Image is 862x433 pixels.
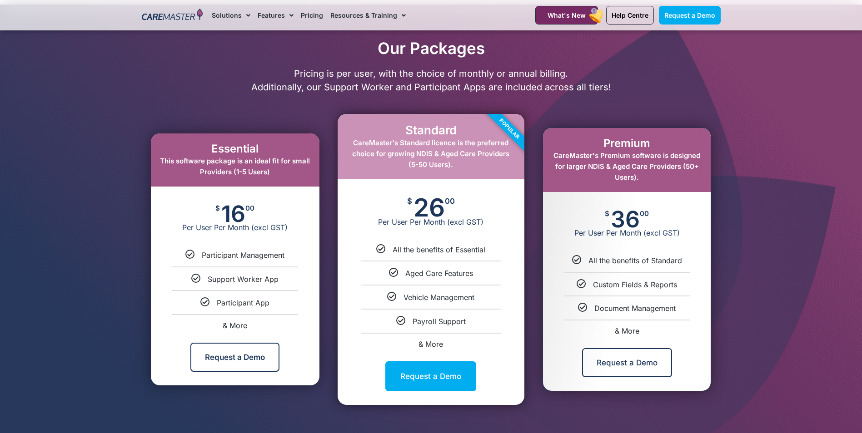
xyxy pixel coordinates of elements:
[458,77,561,181] div: Popular
[202,251,284,260] span: Participant Management
[404,293,474,302] span: Vehicle Management
[137,67,725,94] p: Pricing is per user, with the choice of monthly or annual billing. Additionally, our Support Work...
[151,223,319,232] span: Per User Per Month (excl GST)
[217,298,269,307] span: Participant App
[543,228,711,237] span: Per User Per Month (excl GST)
[582,348,672,377] a: Request a Demo
[593,280,677,289] span: Custom Fields & Reports
[594,304,676,313] span: Document Management
[215,205,220,212] span: $
[414,197,445,217] span: 26
[413,317,466,326] span: Payroll Support
[137,39,725,58] h2: Our Packages
[347,123,515,137] h2: Standard
[338,217,524,226] span: Per User Per Month (excl GST)
[552,137,702,150] h2: Premium
[160,143,310,156] h2: Essential
[190,343,279,372] a: Request a Demo
[606,6,654,25] a: Help Centre
[160,157,310,176] span: This software package is an ideal fit for small Providers (1-5 Users)
[611,210,640,228] span: 36
[659,6,721,25] a: Request a Demo
[208,275,279,284] span: Support Worker App
[548,11,586,19] span: What's New
[407,197,412,205] span: $
[393,245,485,254] span: All the benefits of Essential
[223,321,247,330] span: & More
[419,340,443,349] span: & More
[445,197,455,205] span: 00
[221,205,245,223] span: 16
[142,9,203,22] img: CareMaster Logo
[553,151,700,182] span: CareMaster's Premium software is designed for larger NDIS & Aged Care Providers (50+ Users).
[535,6,598,25] a: What's New
[615,326,639,335] span: & More
[605,210,609,217] span: $
[352,138,509,169] span: CareMaster's Standard licence is the preferred choice for growing NDIS & Aged Care Providers (5-5...
[385,361,476,391] a: Request a Demo
[245,205,254,212] span: 00
[405,269,473,278] span: Aged Care Features
[664,11,715,19] span: Request a Demo
[588,256,682,265] span: All the benefits of Standard
[640,210,649,217] span: 00
[612,11,648,19] span: Help Centre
